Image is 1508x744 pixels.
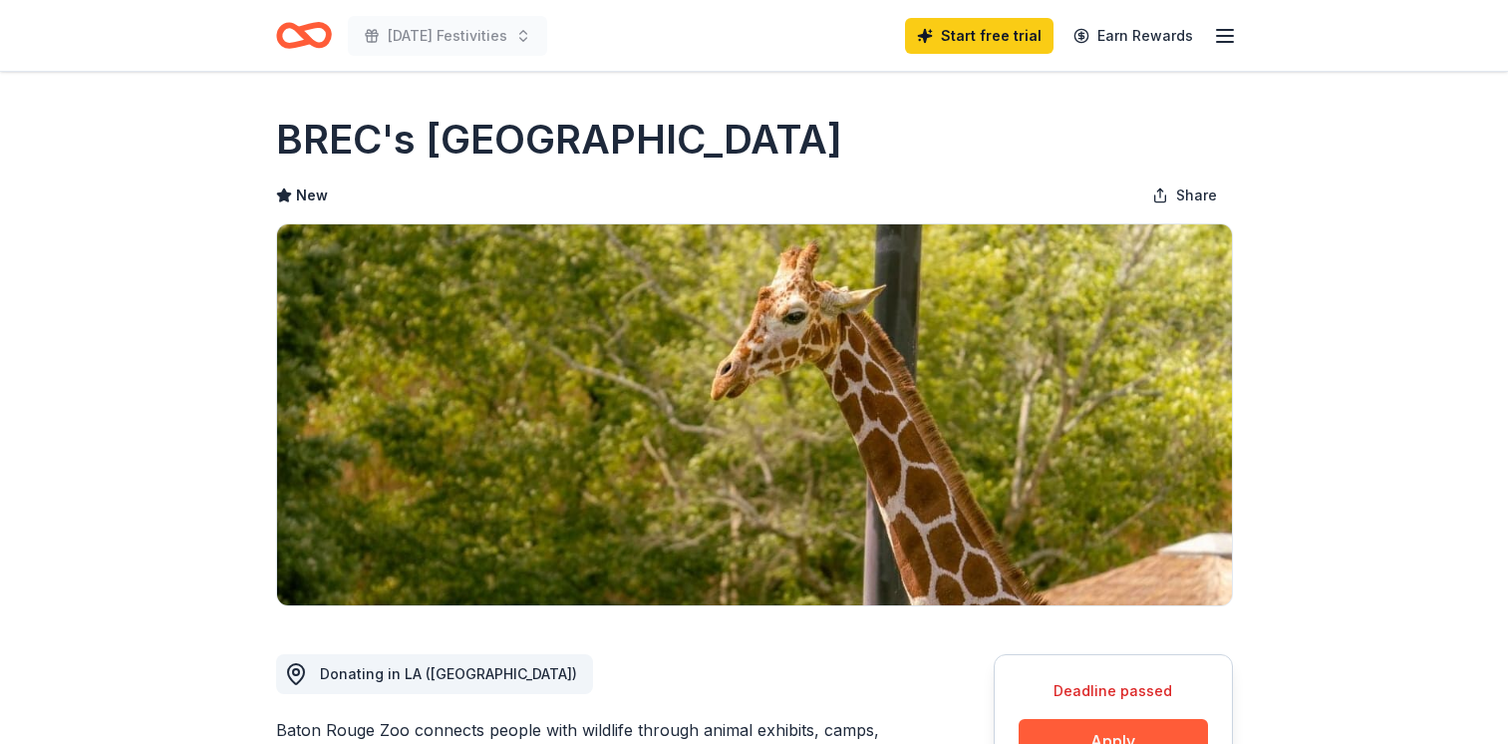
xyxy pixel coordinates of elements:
[1176,184,1217,207] span: Share
[277,224,1232,605] img: Image for BREC's Baton Rouge Zoo
[1136,176,1233,215] button: Share
[388,24,507,48] span: [DATE] Festivities
[1061,18,1205,54] a: Earn Rewards
[320,665,577,682] span: Donating in LA ([GEOGRAPHIC_DATA])
[276,112,842,168] h1: BREC's [GEOGRAPHIC_DATA]
[348,16,547,56] button: [DATE] Festivities
[276,12,332,59] a: Home
[905,18,1054,54] a: Start free trial
[1019,679,1208,703] div: Deadline passed
[296,184,328,207] span: New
